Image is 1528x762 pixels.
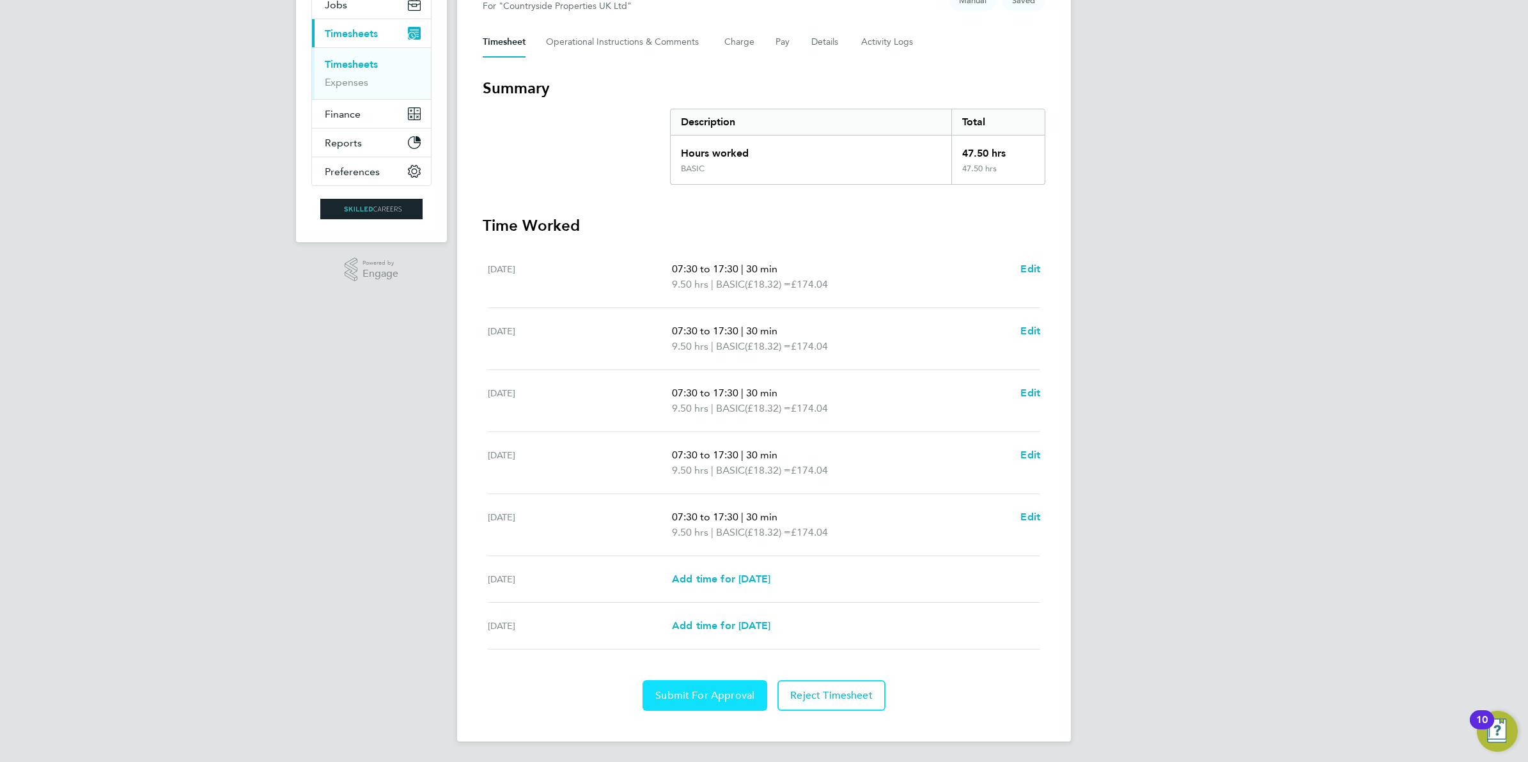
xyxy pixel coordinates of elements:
[325,108,361,120] span: Finance
[325,76,368,88] a: Expenses
[488,571,672,587] div: [DATE]
[741,449,744,461] span: |
[791,340,828,352] span: £174.04
[1020,261,1040,277] a: Edit
[777,680,885,711] button: Reject Timesheet
[791,278,828,290] span: £174.04
[488,447,672,478] div: [DATE]
[655,689,754,702] span: Submit For Approval
[1020,263,1040,275] span: Edit
[716,277,745,292] span: BASIC
[546,27,704,58] button: Operational Instructions & Comments
[672,571,770,587] a: Add time for [DATE]
[791,402,828,414] span: £174.04
[325,137,362,149] span: Reports
[716,339,745,354] span: BASIC
[746,263,777,275] span: 30 min
[741,387,744,399] span: |
[672,449,738,461] span: 07:30 to 17:30
[488,618,672,634] div: [DATE]
[716,401,745,416] span: BASIC
[483,78,1045,98] h3: Summary
[311,199,432,219] a: Go to home page
[488,509,672,540] div: [DATE]
[951,164,1045,184] div: 47.50 hrs
[791,526,828,538] span: £174.04
[745,402,791,414] span: (£18.32) =
[1020,387,1040,399] span: Edit
[672,464,708,476] span: 9.50 hrs
[861,27,915,58] button: Activity Logs
[672,278,708,290] span: 9.50 hrs
[1477,711,1518,752] button: Open Resource Center, 10 new notifications
[488,261,672,292] div: [DATE]
[1020,323,1040,339] a: Edit
[363,258,398,268] span: Powered by
[312,128,431,157] button: Reports
[681,164,705,174] div: BASIC
[746,387,777,399] span: 30 min
[1020,447,1040,463] a: Edit
[320,199,423,219] img: skilledcareers-logo-retina.png
[672,526,708,538] span: 9.50 hrs
[711,464,713,476] span: |
[745,278,791,290] span: (£18.32) =
[776,27,791,58] button: Pay
[672,263,738,275] span: 07:30 to 17:30
[716,525,745,540] span: BASIC
[363,268,398,279] span: Engage
[711,526,713,538] span: |
[345,258,399,282] a: Powered byEngage
[711,402,713,414] span: |
[724,27,755,58] button: Charge
[670,109,1045,185] div: Summary
[672,387,738,399] span: 07:30 to 17:30
[1020,449,1040,461] span: Edit
[951,109,1045,135] div: Total
[1020,509,1040,525] a: Edit
[312,47,431,99] div: Timesheets
[483,78,1045,711] section: Timesheet
[312,100,431,128] button: Finance
[746,511,777,523] span: 30 min
[711,278,713,290] span: |
[312,19,431,47] button: Timesheets
[790,689,873,702] span: Reject Timesheet
[483,215,1045,236] h3: Time Worked
[312,157,431,185] button: Preferences
[483,27,526,58] button: Timesheet
[672,340,708,352] span: 9.50 hrs
[746,325,777,337] span: 30 min
[325,27,378,40] span: Timesheets
[951,136,1045,164] div: 47.50 hrs
[325,166,380,178] span: Preferences
[741,263,744,275] span: |
[1020,385,1040,401] a: Edit
[672,325,738,337] span: 07:30 to 17:30
[746,449,777,461] span: 30 min
[671,136,951,164] div: Hours worked
[1476,720,1488,736] div: 10
[811,27,841,58] button: Details
[711,340,713,352] span: |
[672,511,738,523] span: 07:30 to 17:30
[741,511,744,523] span: |
[1020,325,1040,337] span: Edit
[488,385,672,416] div: [DATE]
[741,325,744,337] span: |
[745,340,791,352] span: (£18.32) =
[716,463,745,478] span: BASIC
[1020,511,1040,523] span: Edit
[672,402,708,414] span: 9.50 hrs
[791,464,828,476] span: £174.04
[483,1,659,12] div: For "Countryside Properties UK Ltd"
[672,618,770,634] a: Add time for [DATE]
[745,464,791,476] span: (£18.32) =
[671,109,951,135] div: Description
[325,58,378,70] a: Timesheets
[488,323,672,354] div: [DATE]
[745,526,791,538] span: (£18.32) =
[672,619,770,632] span: Add time for [DATE]
[643,680,767,711] button: Submit For Approval
[672,573,770,585] span: Add time for [DATE]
